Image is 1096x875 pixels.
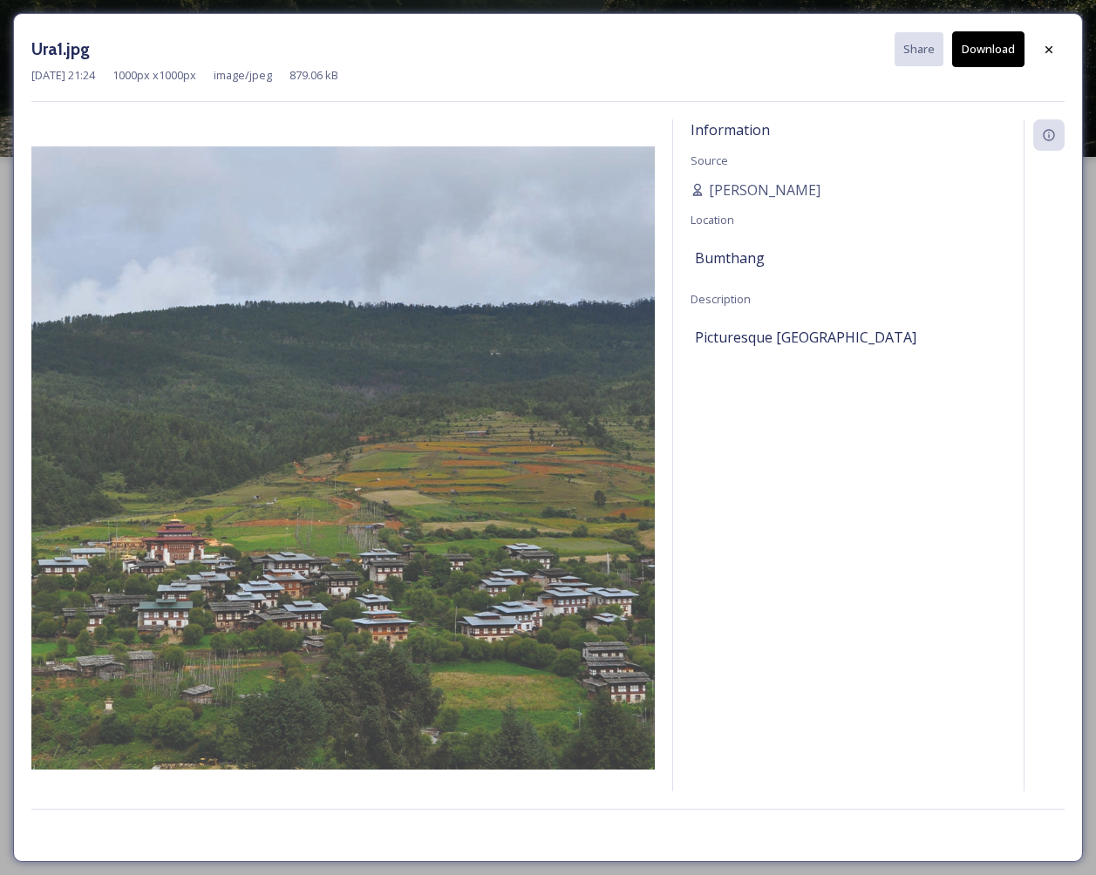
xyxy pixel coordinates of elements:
[31,146,655,770] img: Ura1.jpg
[31,37,90,62] h3: Ura1.jpg
[289,67,338,84] span: 879.06 kB
[31,67,95,84] span: [DATE] 21:24
[952,31,1025,67] button: Download
[112,67,196,84] span: 1000 px x 1000 px
[691,153,728,168] span: Source
[691,212,734,227] span: Location
[214,67,272,84] span: image/jpeg
[895,32,943,66] button: Share
[691,291,751,307] span: Description
[709,180,820,200] span: [PERSON_NAME]
[695,248,765,268] span: Bumthang
[691,120,770,139] span: Information
[695,327,916,348] span: Picturesque [GEOGRAPHIC_DATA]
